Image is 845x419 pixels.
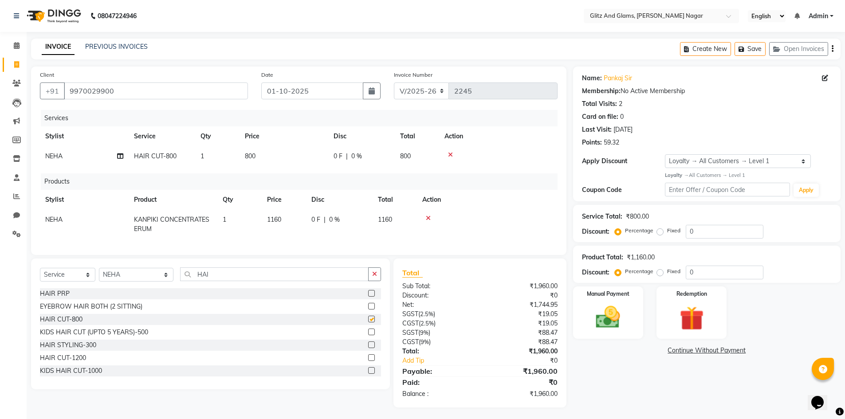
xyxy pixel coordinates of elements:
[480,319,564,328] div: ₹19.05
[672,303,711,333] img: _gift.svg
[200,152,204,160] span: 1
[396,337,480,347] div: ( )
[396,347,480,356] div: Total:
[665,183,790,196] input: Enter Offer / Coupon Code
[223,215,226,223] span: 1
[402,310,418,318] span: SGST
[809,12,828,21] span: Admin
[395,126,439,146] th: Total
[396,300,480,309] div: Net:
[41,110,564,126] div: Services
[85,43,148,51] a: PREVIOUS INVOICES
[394,71,432,79] label: Invoice Number
[665,172,832,179] div: All Customers → Level 1
[420,310,433,317] span: 2.5%
[262,190,306,210] th: Price
[245,152,255,160] span: 800
[480,291,564,300] div: ₹0
[667,227,680,235] label: Fixed
[582,185,665,195] div: Coupon Code
[667,267,680,275] label: Fixed
[134,152,177,160] span: HAIR CUT-800
[129,190,217,210] th: Product
[40,353,86,363] div: HAIR CUT-1200
[494,356,564,365] div: ₹0
[40,126,129,146] th: Stylist
[582,138,602,147] div: Points:
[626,212,649,221] div: ₹800.00
[261,71,273,79] label: Date
[64,82,248,99] input: Search by Name/Mobile/Email/Code
[396,366,480,376] div: Payable:
[613,125,633,134] div: [DATE]
[480,328,564,337] div: ₹88.47
[625,267,653,275] label: Percentage
[396,309,480,319] div: ( )
[311,215,320,224] span: 0 F
[40,366,102,376] div: KIDS HAIR CUT-1000
[588,303,628,331] img: _cash.svg
[421,338,429,345] span: 9%
[396,319,480,328] div: ( )
[324,215,326,224] span: |
[587,290,629,298] label: Manual Payment
[676,290,707,298] label: Redemption
[346,152,348,161] span: |
[680,42,731,56] button: Create New
[480,366,564,376] div: ₹1,960.00
[400,152,411,160] span: 800
[627,253,655,262] div: ₹1,160.00
[180,267,369,281] input: Search or Scan
[620,112,624,121] div: 0
[240,126,328,146] th: Price
[23,4,83,28] img: logo
[195,126,240,146] th: Qty
[402,319,419,327] span: CGST
[396,356,494,365] a: Add Tip
[582,227,609,236] div: Discount:
[420,329,428,336] span: 9%
[794,184,819,197] button: Apply
[625,227,653,235] label: Percentage
[42,39,75,55] a: INVOICE
[604,138,619,147] div: 59.32
[334,152,342,161] span: 0 F
[396,328,480,337] div: ( )
[45,152,63,160] span: NEHA
[329,215,340,224] span: 0 %
[396,291,480,300] div: Discount:
[417,190,558,210] th: Action
[402,338,419,346] span: CGST
[40,82,65,99] button: +91
[40,289,70,298] div: HAIR PRP
[129,126,195,146] th: Service
[582,86,832,96] div: No Active Membership
[735,42,766,56] button: Save
[480,337,564,347] div: ₹88.47
[582,112,618,121] div: Card on file:
[582,74,602,83] div: Name:
[582,253,623,262] div: Product Total:
[134,215,209,233] span: KANPIKI CONCENTRATESERUM
[40,328,148,337] div: KIDS HAIR CUT (UPTO 5 YEARS)-500
[480,377,564,388] div: ₹0
[373,190,417,210] th: Total
[396,282,480,291] div: Sub Total:
[40,302,142,311] div: EYEBROW HAIR BOTH (2 SITTING)
[267,215,281,223] span: 1160
[480,389,564,399] div: ₹1,960.00
[439,126,558,146] th: Action
[575,346,839,355] a: Continue Without Payment
[45,215,63,223] span: NEHA
[808,384,836,410] iframe: chat widget
[582,212,622,221] div: Service Total:
[41,173,564,190] div: Products
[665,172,688,178] strong: Loyalty →
[396,389,480,399] div: Balance :
[402,268,423,278] span: Total
[402,329,418,337] span: SGST
[619,99,622,109] div: 2
[396,377,480,388] div: Paid:
[421,320,434,327] span: 2.5%
[217,190,262,210] th: Qty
